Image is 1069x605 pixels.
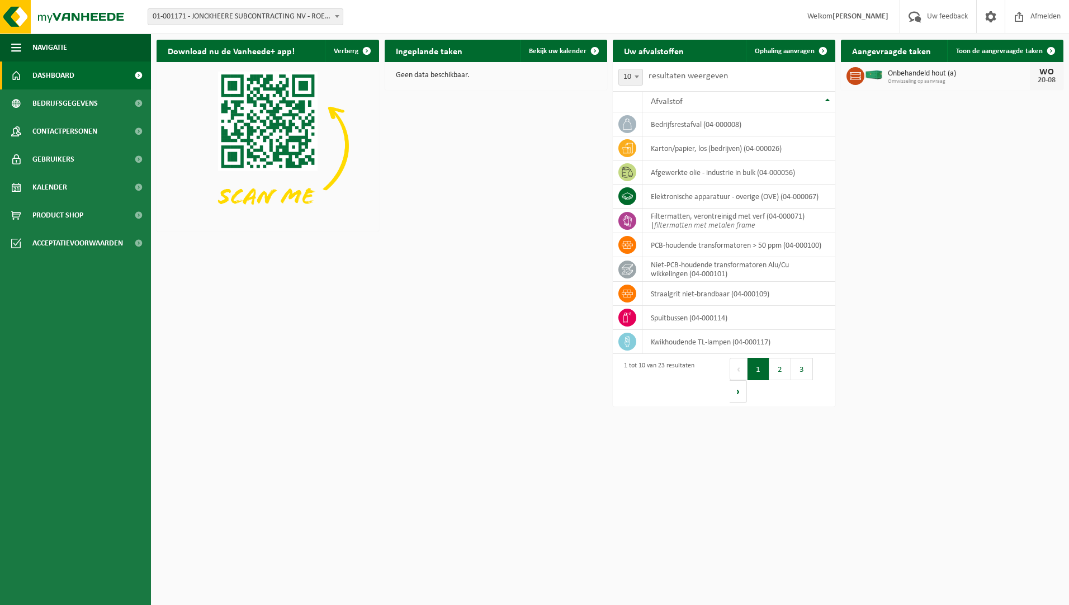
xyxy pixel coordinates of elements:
a: Toon de aangevraagde taken [947,40,1062,62]
td: filtermatten, verontreinigd met verf (04-000071) | [642,209,835,233]
button: 1 [748,358,769,380]
span: 01-001171 - JONCKHEERE SUBCONTRACTING NV - ROESELARE [148,9,343,25]
h2: Aangevraagde taken [841,40,942,62]
td: karton/papier, los (bedrijven) (04-000026) [642,136,835,160]
strong: [PERSON_NAME] [833,12,888,21]
button: 3 [791,358,813,380]
span: 01-001171 - JONCKHEERE SUBCONTRACTING NV - ROESELARE [148,8,343,25]
label: resultaten weergeven [649,72,728,81]
span: Navigatie [32,34,67,62]
a: Bekijk uw kalender [520,40,606,62]
span: Acceptatievoorwaarden [32,229,123,257]
td: kwikhoudende TL-lampen (04-000117) [642,330,835,354]
img: HK-XC-40-GN-00 [864,70,883,80]
button: 2 [769,358,791,380]
button: Verberg [325,40,378,62]
button: Previous [730,358,748,380]
td: PCB-houdende transformatoren > 50 ppm (04-000100) [642,233,835,257]
div: 1 tot 10 van 23 resultaten [618,357,694,404]
span: Verberg [334,48,358,55]
td: spuitbussen (04-000114) [642,306,835,330]
a: Ophaling aanvragen [746,40,834,62]
td: niet-PCB-houdende transformatoren Alu/Cu wikkelingen (04-000101) [642,257,835,282]
button: Next [730,380,747,403]
h2: Uw afvalstoffen [613,40,695,62]
p: Geen data beschikbaar. [396,72,596,79]
span: Gebruikers [32,145,74,173]
span: Contactpersonen [32,117,97,145]
span: Bedrijfsgegevens [32,89,98,117]
h2: Ingeplande taken [385,40,474,62]
span: Afvalstof [651,97,683,106]
span: 10 [618,69,643,86]
span: 10 [619,69,642,85]
span: Dashboard [32,62,74,89]
td: straalgrit niet-brandbaar (04-000109) [642,282,835,306]
div: WO [1035,68,1058,77]
img: Download de VHEPlus App [157,62,379,229]
span: Toon de aangevraagde taken [956,48,1043,55]
i: filtermatten met metalen frame [654,221,755,230]
span: Omwisseling op aanvraag [888,78,1030,85]
span: Bekijk uw kalender [529,48,586,55]
div: 20-08 [1035,77,1058,84]
span: Onbehandeld hout (a) [888,69,1030,78]
span: Product Shop [32,201,83,229]
h2: Download nu de Vanheede+ app! [157,40,306,62]
span: Ophaling aanvragen [755,48,815,55]
td: elektronische apparatuur - overige (OVE) (04-000067) [642,185,835,209]
td: bedrijfsrestafval (04-000008) [642,112,835,136]
span: Kalender [32,173,67,201]
td: afgewerkte olie - industrie in bulk (04-000056) [642,160,835,185]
